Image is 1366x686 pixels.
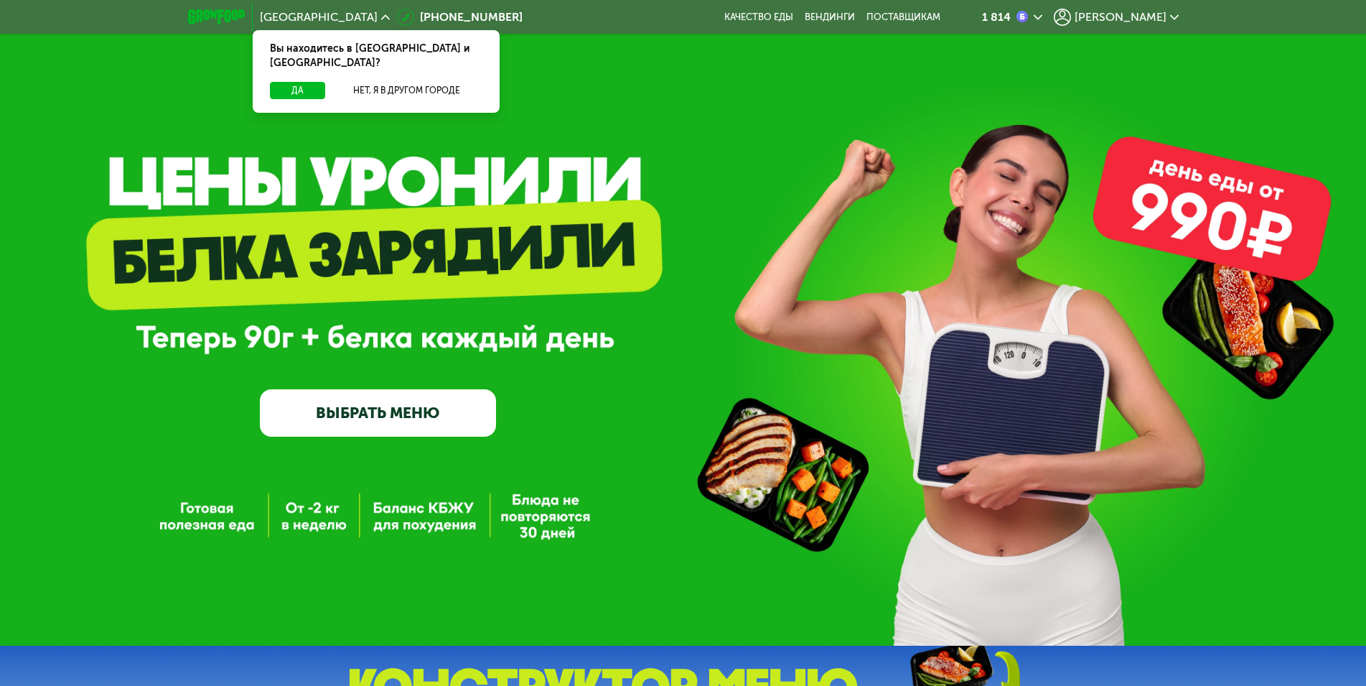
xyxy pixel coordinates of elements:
[270,82,325,99] button: Да
[1075,11,1166,23] span: [PERSON_NAME]
[724,11,793,23] a: Качество еды
[866,11,940,23] div: поставщикам
[805,11,855,23] a: Вендинги
[982,11,1011,23] div: 1 814
[260,389,496,437] a: ВЫБРАТЬ МЕНЮ
[260,11,378,23] span: [GEOGRAPHIC_DATA]
[253,30,500,82] div: Вы находитесь в [GEOGRAPHIC_DATA] и [GEOGRAPHIC_DATA]?
[331,82,482,99] button: Нет, я в другом городе
[397,9,523,26] a: [PHONE_NUMBER]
